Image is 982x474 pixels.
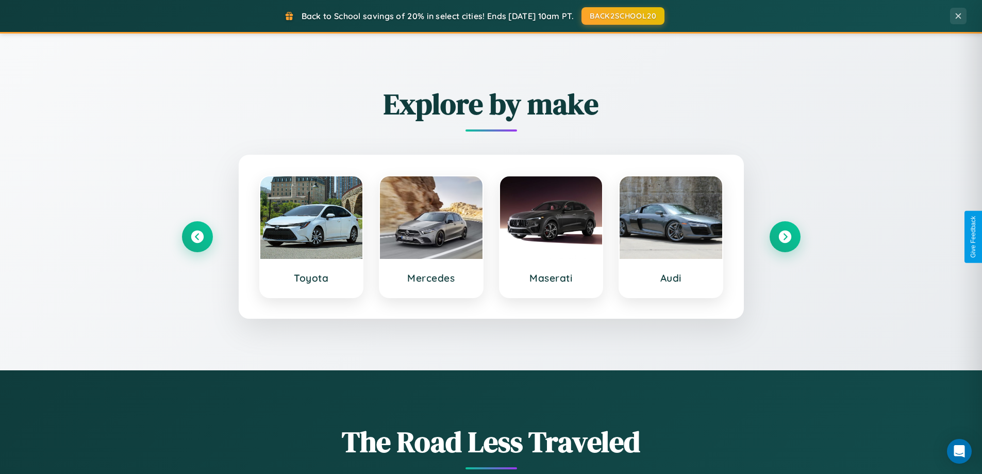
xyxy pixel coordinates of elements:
h3: Audi [630,272,712,284]
h2: Explore by make [182,84,801,124]
h3: Toyota [271,272,353,284]
h1: The Road Less Traveled [182,422,801,462]
button: BACK2SCHOOL20 [581,7,664,25]
span: Back to School savings of 20% in select cities! Ends [DATE] 10am PT. [302,11,574,21]
h3: Mercedes [390,272,472,284]
h3: Maserati [510,272,592,284]
div: Open Intercom Messenger [947,439,972,464]
div: Give Feedback [970,216,977,258]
